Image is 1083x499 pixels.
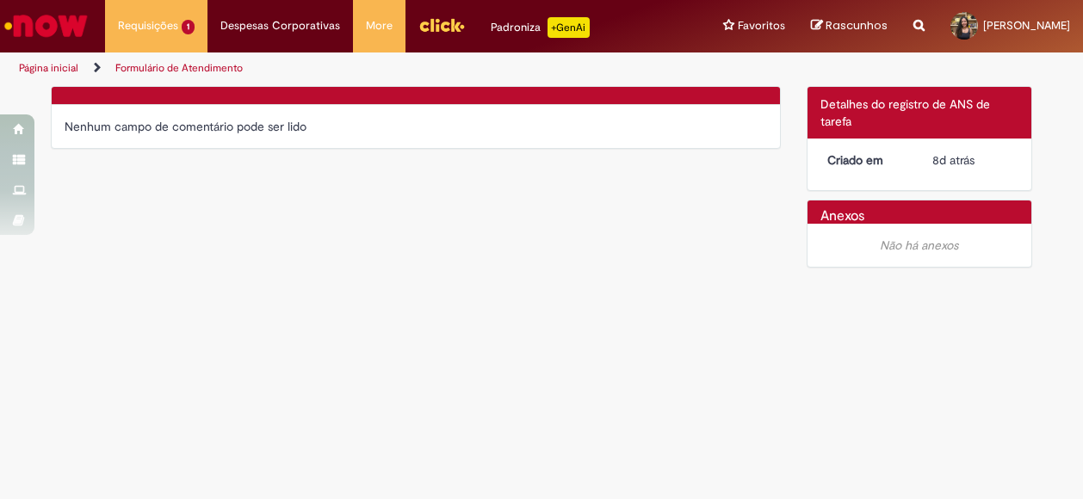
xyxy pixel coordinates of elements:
[826,17,888,34] span: Rascunhos
[932,152,975,168] span: 8d atrás
[932,152,975,168] time: 22/09/2025 10:29:40
[880,237,958,253] em: Não há anexos
[738,17,785,34] span: Favoritos
[820,209,864,225] h2: Anexos
[820,96,990,129] span: Detalhes do registro de ANS de tarefa
[65,118,767,135] div: Nenhum campo de comentário pode ser lido
[118,17,178,34] span: Requisições
[115,61,243,75] a: Formulário de Atendimento
[19,61,78,75] a: Página inicial
[220,17,340,34] span: Despesas Corporativas
[811,18,888,34] a: Rascunhos
[13,52,709,84] ul: Trilhas de página
[366,17,393,34] span: More
[983,18,1070,33] span: [PERSON_NAME]
[548,17,590,38] p: +GenAi
[491,17,590,38] div: Padroniza
[2,9,90,43] img: ServiceNow
[932,151,1012,169] div: 22/09/2025 10:29:40
[814,151,920,169] dt: Criado em
[418,12,465,38] img: click_logo_yellow_360x200.png
[182,20,195,34] span: 1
